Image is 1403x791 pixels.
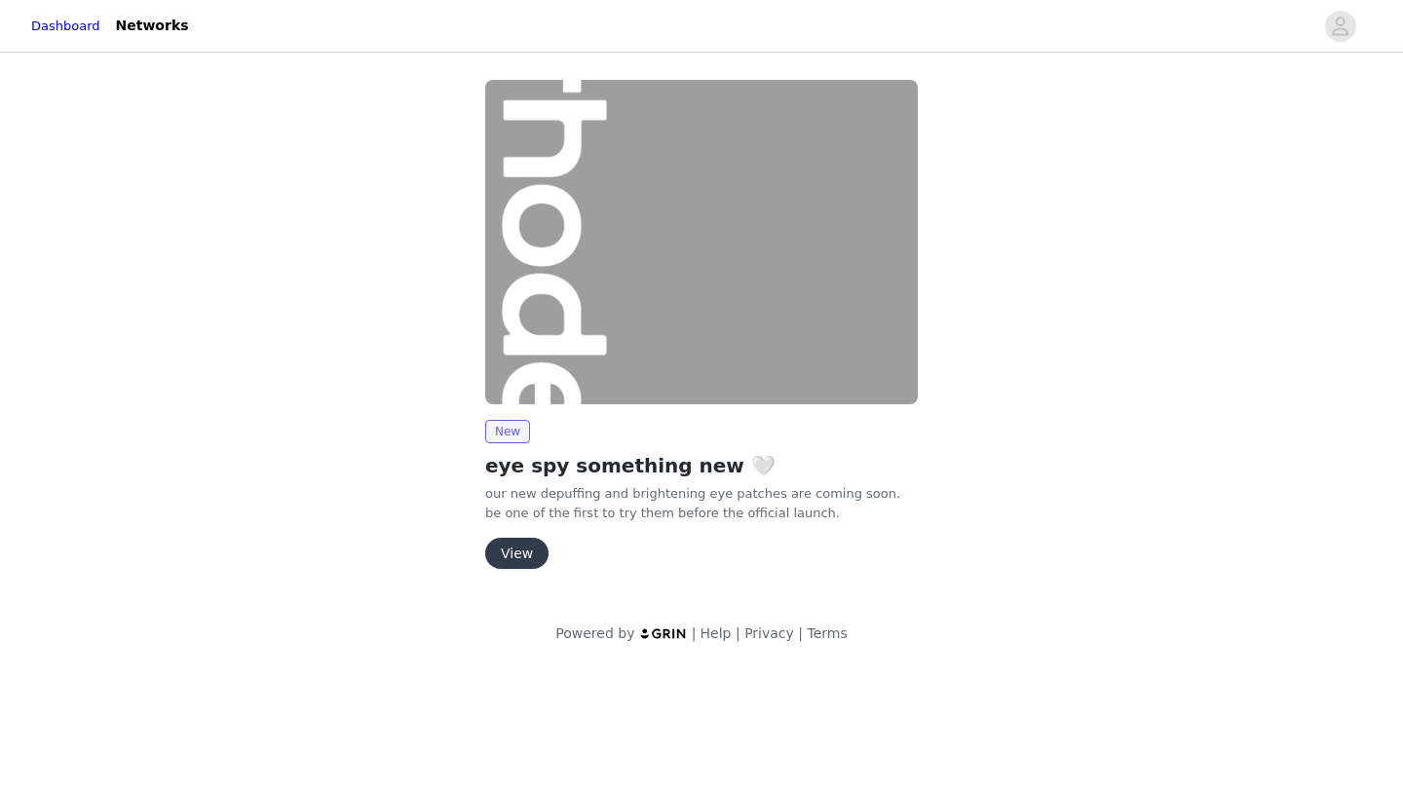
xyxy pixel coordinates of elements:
[744,625,794,641] a: Privacy
[485,80,918,404] img: rhode skin
[1331,11,1349,42] div: avatar
[485,420,530,443] span: New
[485,451,918,480] h2: eye spy something new 🤍
[701,625,732,641] a: Help
[692,625,697,641] span: |
[736,625,740,641] span: |
[31,17,100,36] a: Dashboard
[485,538,549,569] button: View
[639,627,688,640] img: logo
[798,625,803,641] span: |
[485,484,918,522] p: our new depuffing and brightening eye patches are coming soon. be one of the first to try them be...
[555,625,634,641] span: Powered by
[485,546,549,561] a: View
[104,4,201,48] a: Networks
[807,625,847,641] a: Terms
